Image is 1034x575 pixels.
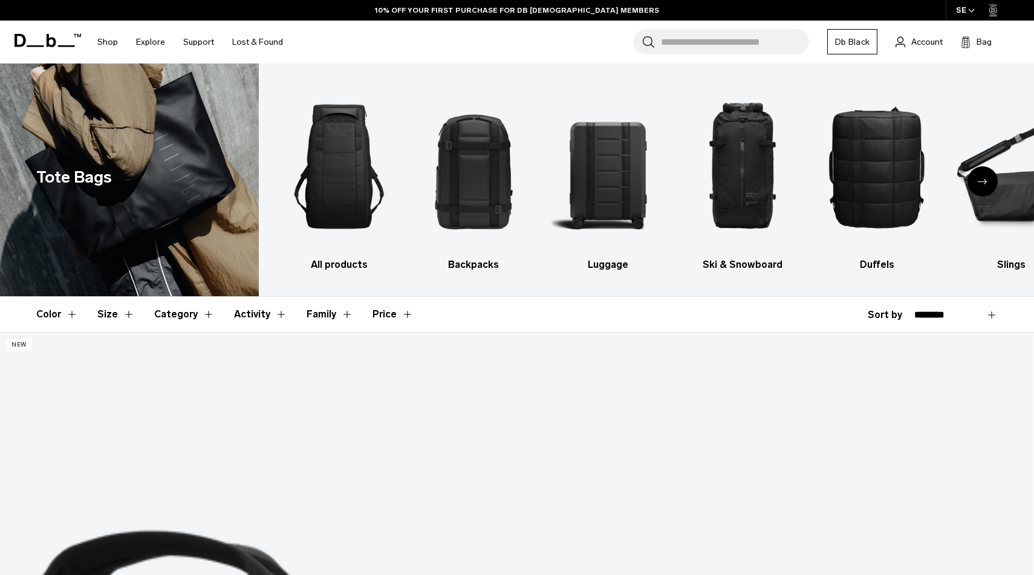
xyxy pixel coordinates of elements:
[183,21,214,63] a: Support
[551,82,665,252] img: Db
[283,258,396,272] h3: All products
[417,82,530,272] li: 2 / 10
[36,297,78,332] button: Toggle Filter
[6,339,32,351] p: New
[372,297,414,332] button: Toggle Price
[88,21,292,63] nav: Main Navigation
[961,34,992,49] button: Bag
[136,21,165,63] a: Explore
[375,5,659,16] a: 10% OFF YOUR FIRST PURCHASE FOR DB [DEMOGRAPHIC_DATA] MEMBERS
[827,29,877,54] a: Db Black
[417,82,530,272] a: Db Backpacks
[896,34,943,49] a: Account
[283,82,396,272] li: 1 / 10
[283,82,396,272] a: Db All products
[821,82,934,272] a: Db Duffels
[967,166,998,197] div: Next slide
[417,82,530,252] img: Db
[154,297,215,332] button: Toggle Filter
[307,297,353,332] button: Toggle Filter
[821,82,934,272] li: 5 / 10
[686,82,799,252] img: Db
[232,21,283,63] a: Lost & Found
[686,82,799,272] li: 4 / 10
[551,258,665,272] h3: Luggage
[283,82,396,252] img: Db
[234,297,287,332] button: Toggle Filter
[686,258,799,272] h3: Ski & Snowboard
[911,36,943,48] span: Account
[821,82,934,252] img: Db
[36,165,112,190] h1: Tote Bags
[821,258,934,272] h3: Duffels
[977,36,992,48] span: Bag
[97,297,135,332] button: Toggle Filter
[686,82,799,272] a: Db Ski & Snowboard
[417,258,530,272] h3: Backpacks
[97,21,118,63] a: Shop
[551,82,665,272] a: Db Luggage
[551,82,665,272] li: 3 / 10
